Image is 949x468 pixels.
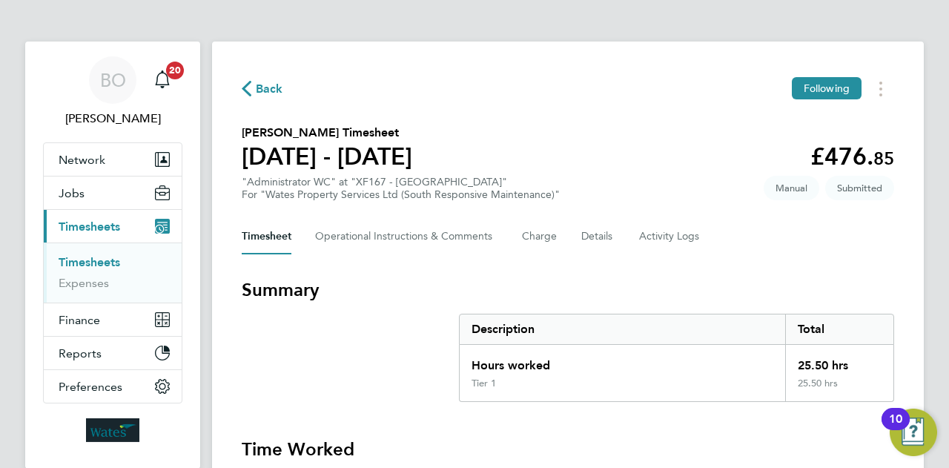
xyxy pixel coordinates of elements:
[242,79,283,98] button: Back
[44,177,182,209] button: Jobs
[315,219,498,254] button: Operational Instructions & Comments
[59,313,100,327] span: Finance
[242,142,412,171] h1: [DATE] - [DATE]
[59,153,105,167] span: Network
[867,77,894,100] button: Timesheets Menu
[764,176,819,200] span: This timesheet was manually created.
[256,80,283,98] span: Back
[242,176,560,201] div: "Administrator WC" at "XF167 - [GEOGRAPHIC_DATA]"
[785,345,893,378] div: 25.50 hrs
[44,243,182,303] div: Timesheets
[43,110,182,128] span: Barrie O'Hare
[810,142,894,171] app-decimal: £476.
[639,219,701,254] button: Activity Logs
[242,124,412,142] h2: [PERSON_NAME] Timesheet
[804,82,850,95] span: Following
[166,62,184,79] span: 20
[873,148,894,169] span: 85
[44,303,182,336] button: Finance
[59,220,120,234] span: Timesheets
[890,409,937,456] button: Open Resource Center, 10 new notifications
[59,186,85,200] span: Jobs
[59,255,120,269] a: Timesheets
[59,276,109,290] a: Expenses
[785,378,893,401] div: 25.50 hrs
[460,314,785,344] div: Description
[44,337,182,369] button: Reports
[785,314,893,344] div: Total
[86,418,139,442] img: wates-logo-retina.png
[44,210,182,243] button: Timesheets
[460,345,785,378] div: Hours worked
[148,56,177,104] a: 20
[44,370,182,403] button: Preferences
[459,314,894,402] div: Summary
[43,418,182,442] a: Go to home page
[792,77,862,99] button: Following
[825,176,894,200] span: This timesheet is Submitted.
[242,188,560,201] div: For "Wates Property Services Ltd (South Responsive Maintenance)"
[472,378,496,389] div: Tier 1
[242,438,894,461] h3: Time Worked
[43,56,182,128] a: BO[PERSON_NAME]
[100,70,126,90] span: BO
[59,380,122,394] span: Preferences
[59,346,102,360] span: Reports
[242,278,894,302] h3: Summary
[522,219,558,254] button: Charge
[889,419,902,438] div: 10
[581,219,615,254] button: Details
[242,219,291,254] button: Timesheet
[44,143,182,176] button: Network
